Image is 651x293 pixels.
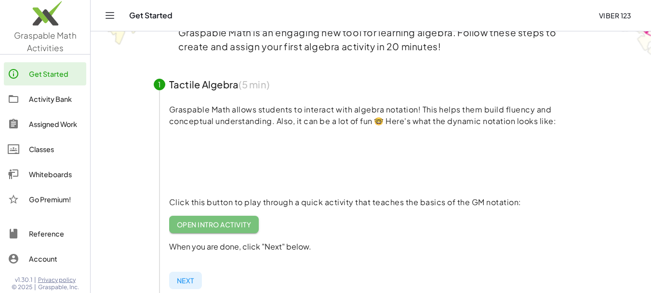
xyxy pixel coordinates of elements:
[29,118,82,130] div: Assigned Work
[598,11,632,20] span: Viber 123
[34,276,36,284] span: |
[4,247,86,270] a: Account
[4,112,86,136] a: Assigned Work
[177,276,194,285] span: Next
[102,8,118,23] button: Toggle navigation
[142,69,600,100] button: 1Tactile Algebra(5 min)
[29,228,82,239] div: Reference
[29,168,82,180] div: Whiteboards
[29,253,82,265] div: Account
[169,241,588,252] p: When you are done, click "Next" below.
[38,276,79,284] a: Privacy policy
[29,143,82,155] div: Classes
[169,125,314,197] video: What is this? This is dynamic math notation. Dynamic math notation plays a central role in how Gr...
[29,194,82,205] div: Go Premium!
[169,216,259,233] a: Open Intro Activity
[169,272,202,289] button: Next
[178,26,564,54] p: Graspable Math is an engaging new tool for learning algebra. Follow these steps to create and ass...
[4,87,86,111] a: Activity Bank
[177,220,252,229] span: Open Intro Activity
[12,283,32,291] span: © 2025
[154,79,165,90] div: 1
[4,62,86,85] a: Get Started
[14,30,77,53] span: Graspable Math Activities
[29,68,82,80] div: Get Started
[34,283,36,291] span: |
[169,104,588,127] p: Graspable Math allows students to interact with algebra notation! This helps them build fluency a...
[169,196,588,208] p: Click this button to play through a quick activity that teaches the basics of the GM notation:
[15,276,32,284] span: v1.30.1
[4,138,86,161] a: Classes
[4,222,86,245] a: Reference
[29,93,82,105] div: Activity Bank
[4,163,86,186] a: Whiteboards
[38,283,79,291] span: Graspable, Inc.
[591,7,639,24] button: Viber 123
